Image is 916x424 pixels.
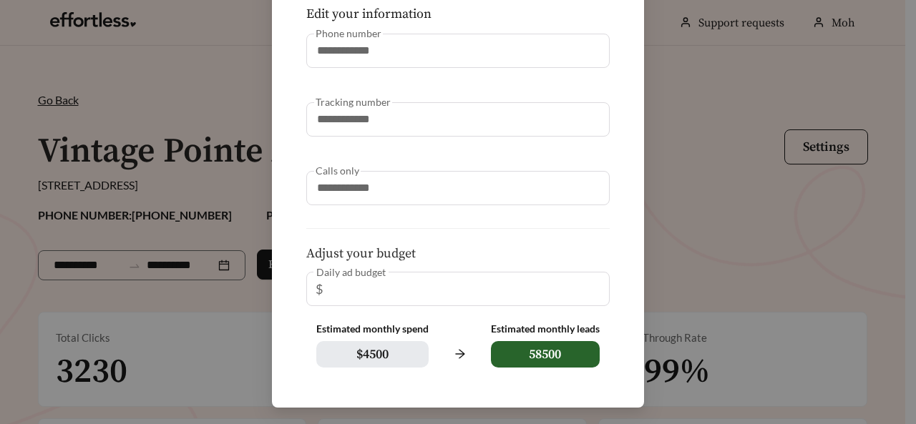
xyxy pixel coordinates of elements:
h5: Edit your information [306,7,610,21]
h5: Adjust your budget [306,247,610,261]
span: $ 4500 [316,341,429,368]
span: arrow-right [446,340,473,368]
span: 58500 [491,341,600,368]
div: Estimated monthly spend [316,323,429,335]
div: Estimated monthly leads [491,323,600,335]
